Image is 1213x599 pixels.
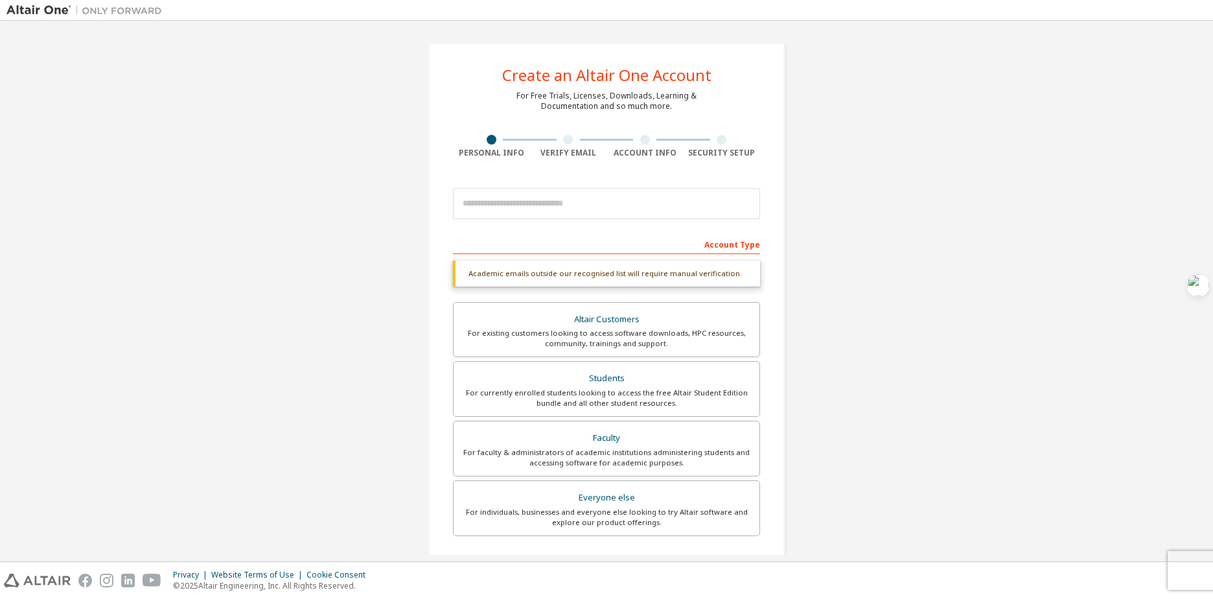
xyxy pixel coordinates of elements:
[461,370,752,388] div: Students
[453,148,530,158] div: Personal Info
[173,580,373,591] p: © 2025 Altair Engineering, Inc. All Rights Reserved.
[121,574,135,587] img: linkedin.svg
[211,570,306,580] div: Website Terms of Use
[453,261,760,287] div: Academic emails outside our recognised list will require manual verification.
[453,233,760,254] div: Account Type
[100,574,113,587] img: instagram.svg
[461,489,752,507] div: Everyone else
[461,328,752,349] div: For existing customers looking to access software downloads, HPC resources, community, trainings ...
[684,148,761,158] div: Security Setup
[530,148,607,158] div: Verify Email
[143,574,161,587] img: youtube.svg
[461,507,752,528] div: For individuals, businesses and everyone else looking to try Altair software and explore our prod...
[461,447,752,468] div: For faculty & administrators of academic institutions administering students and accessing softwa...
[502,67,711,83] div: Create an Altair One Account
[306,570,373,580] div: Cookie Consent
[606,148,684,158] div: Account Info
[6,4,168,17] img: Altair One
[78,574,92,587] img: facebook.svg
[516,91,697,112] div: For Free Trials, Licenses, Downloads, Learning & Documentation and so much more.
[461,429,752,447] div: Faculty
[461,311,752,329] div: Altair Customers
[461,388,752,408] div: For currently enrolled students looking to access the free Altair Student Edition bundle and all ...
[4,574,71,587] img: altair_logo.svg
[173,570,211,580] div: Privacy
